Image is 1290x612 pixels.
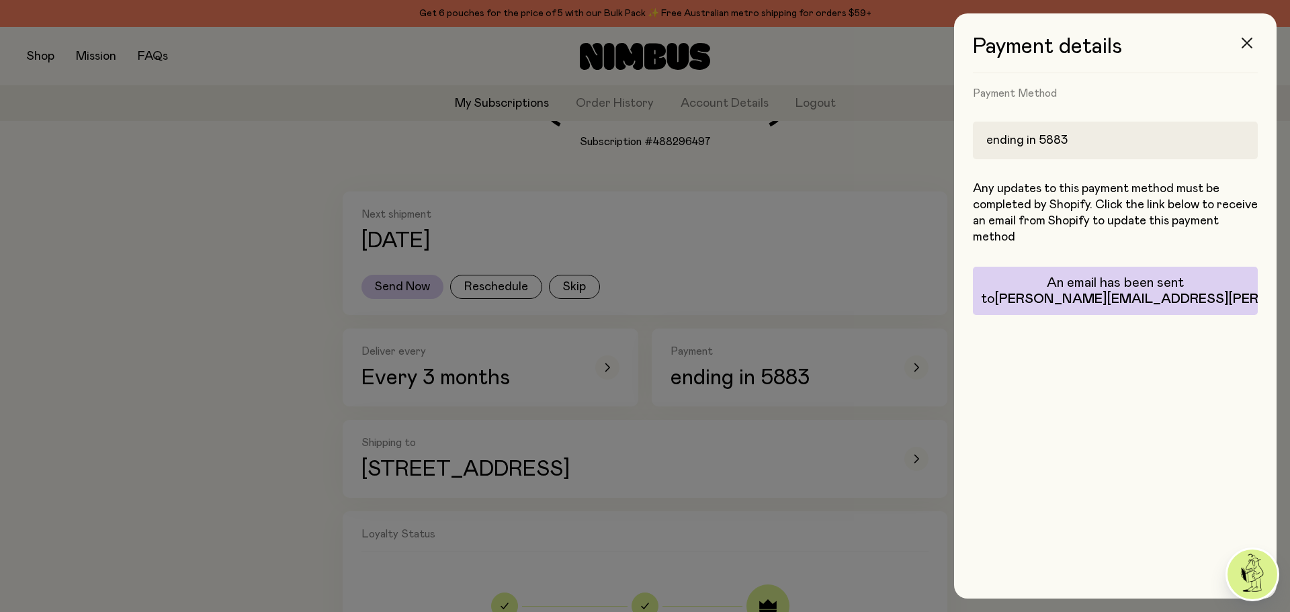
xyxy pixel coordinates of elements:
[1228,550,1277,599] img: agent
[973,122,1258,159] div: ending in 5883
[981,275,1250,307] p: An email has been sent to
[973,35,1258,73] h3: Payment details
[973,181,1258,245] p: Any updates to this payment method must be completed by Shopify. Click the link below to receive ...
[973,87,1258,100] h4: Payment Method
